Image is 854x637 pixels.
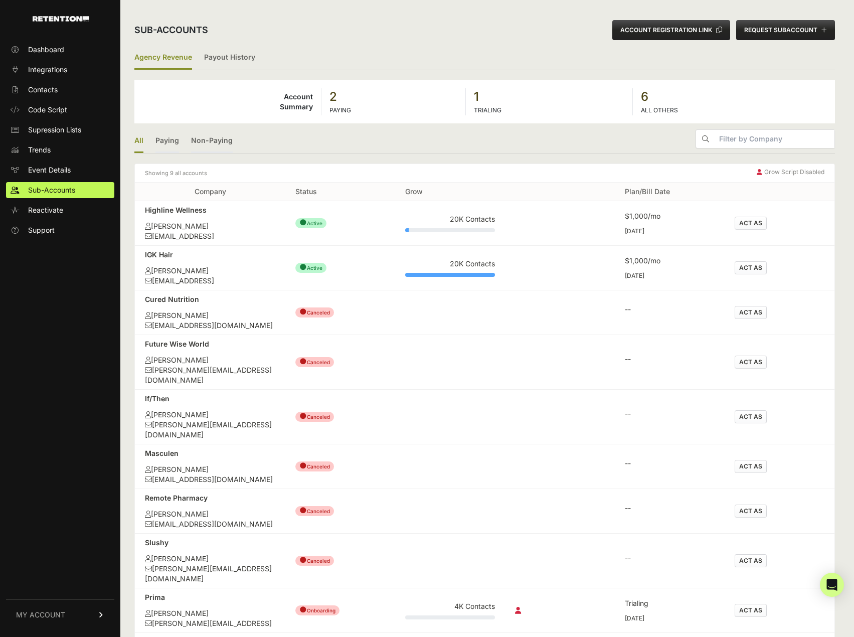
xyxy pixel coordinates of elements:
span: ● [299,505,307,515]
label: ALL OTHERS [641,106,678,114]
th: Company [135,183,285,201]
span: Trends [28,145,51,155]
strong: 2 [329,89,457,105]
td: Account Summary [134,88,321,115]
div: [EMAIL_ADDRESS][DOMAIN_NAME] [145,519,275,529]
span: Support [28,225,55,235]
button: REQUEST SUBACCOUNT [736,20,835,40]
div: [PERSON_NAME] [145,608,275,618]
span: Code Script [28,105,67,115]
div: -- [625,553,715,563]
a: Trends [6,142,114,158]
div: [PERSON_NAME] [145,266,275,276]
div: 4K Contacts [405,601,495,611]
div: 20K Contacts [405,259,495,269]
div: [DATE] [625,614,715,622]
div: [PERSON_NAME][EMAIL_ADDRESS][DOMAIN_NAME] [145,365,275,385]
strong: 1 [474,89,624,105]
label: TRIALING [474,106,501,114]
span: Canceled [295,461,334,471]
div: IGK Hair [145,250,275,260]
a: Support [6,222,114,238]
strong: 6 [641,89,827,105]
div: [EMAIL_ADDRESS] [145,231,275,241]
div: If/Then [145,394,275,404]
span: Canceled [295,412,334,422]
span: Active [295,218,326,228]
div: -- [625,458,715,468]
div: 20K Contacts [405,214,495,224]
div: Trialing [625,598,715,608]
i: Collection script disabled [515,607,521,614]
div: -- [625,304,715,314]
button: ACT AS [735,604,767,617]
button: ACT AS [735,306,767,319]
button: ACCOUNT REGISTRATION LINK [612,20,730,40]
span: Event Details [28,165,71,175]
div: [PERSON_NAME] [145,221,275,231]
div: Slushy [145,538,275,548]
div: [DATE] [625,227,715,235]
a: Code Script [6,102,114,118]
div: [PERSON_NAME] [145,554,275,564]
a: Contacts [6,82,114,98]
span: MY ACCOUNT [16,610,65,620]
span: ● [299,217,307,227]
a: Supression Lists [6,122,114,138]
span: ● [299,460,307,470]
div: -- [625,503,715,513]
span: Dashboard [28,45,64,55]
div: [PERSON_NAME][EMAIL_ADDRESS][DOMAIN_NAME] [145,420,275,440]
div: Open Intercom Messenger [820,573,844,597]
span: ● [299,306,307,316]
div: Grow Script Disabled [757,168,824,178]
button: ACT AS [735,505,767,518]
div: Highline Wellness [145,205,275,215]
div: [PERSON_NAME] [145,464,275,474]
span: Sub-Accounts [28,185,75,195]
a: Paying [155,129,179,153]
span: ● [299,411,307,421]
div: Plan Usage: 4% [405,228,495,232]
span: Canceled [295,307,334,317]
a: MY ACCOUNT [6,599,114,630]
div: $1,000/mo [625,211,715,221]
span: ● [299,356,307,366]
a: Non-Paying [191,129,233,153]
div: [EMAIL_ADDRESS][DOMAIN_NAME] [145,474,275,485]
div: -- [625,409,715,419]
div: Future Wise World [145,339,275,349]
div: Plan Usage: 0% [405,615,495,619]
label: Agency Revenue [134,46,192,70]
button: ACT AS [735,554,767,567]
button: ACT AS [735,460,767,473]
img: Retention.com [33,16,89,22]
div: [PERSON_NAME] [145,310,275,321]
h2: Sub-accounts [134,23,208,37]
a: Event Details [6,162,114,178]
span: ● [299,555,307,565]
span: Active [295,263,326,273]
div: Plan Usage: 100% [405,273,495,277]
button: ACT AS [735,356,767,369]
a: Sub-Accounts [6,182,114,198]
span: ● [299,604,307,614]
span: Reactivate [28,205,63,215]
span: Supression Lists [28,125,81,135]
label: PAYING [329,106,351,114]
th: Status [285,183,395,201]
span: Canceled [295,357,334,367]
a: Payout History [204,46,255,70]
input: Filter by Company [715,130,834,148]
div: [PERSON_NAME] [145,355,275,365]
div: [PERSON_NAME] [145,410,275,420]
th: Grow [395,183,505,201]
div: $1,000/mo [625,256,715,266]
a: Integrations [6,62,114,78]
button: ACT AS [735,261,767,274]
div: [DATE] [625,272,715,280]
div: Remote Pharmacy [145,493,275,503]
div: [PERSON_NAME] [145,509,275,519]
button: ACT AS [735,217,767,230]
small: Showing 9 all accounts [145,168,207,178]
